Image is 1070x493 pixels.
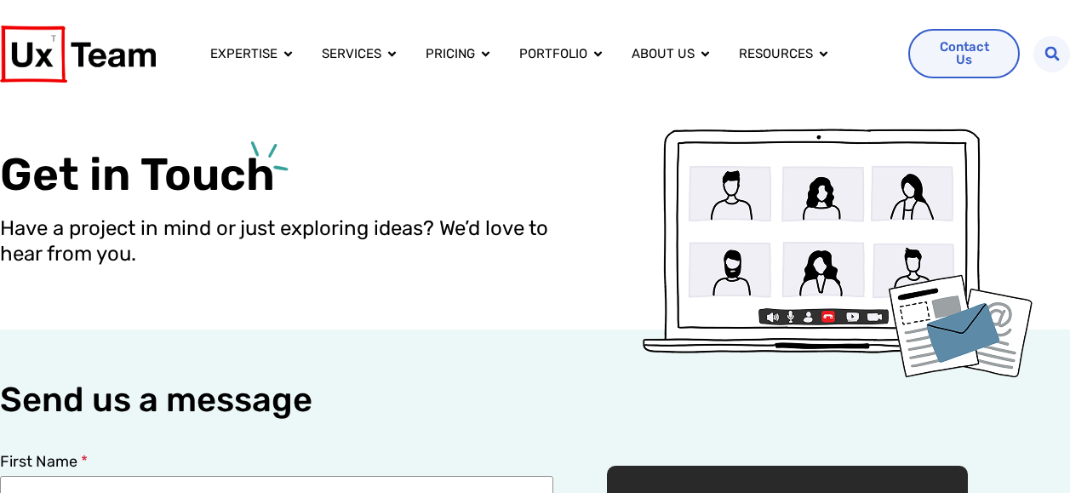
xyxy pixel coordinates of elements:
div: Search [1033,36,1070,72]
a: Resources [739,44,813,64]
a: About us [632,44,695,64]
a: Pricing [426,44,475,64]
a: Contact Us [908,29,1020,78]
span: Contact Us [930,41,998,66]
a: Portfolio [519,44,587,64]
img: Contact UX Team by sending us a message or booking a free discovery call [638,125,1033,381]
nav: Menu [197,37,895,71]
a: Services [322,44,381,64]
a: Expertise [210,44,278,64]
div: Menu Toggle [197,37,895,71]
